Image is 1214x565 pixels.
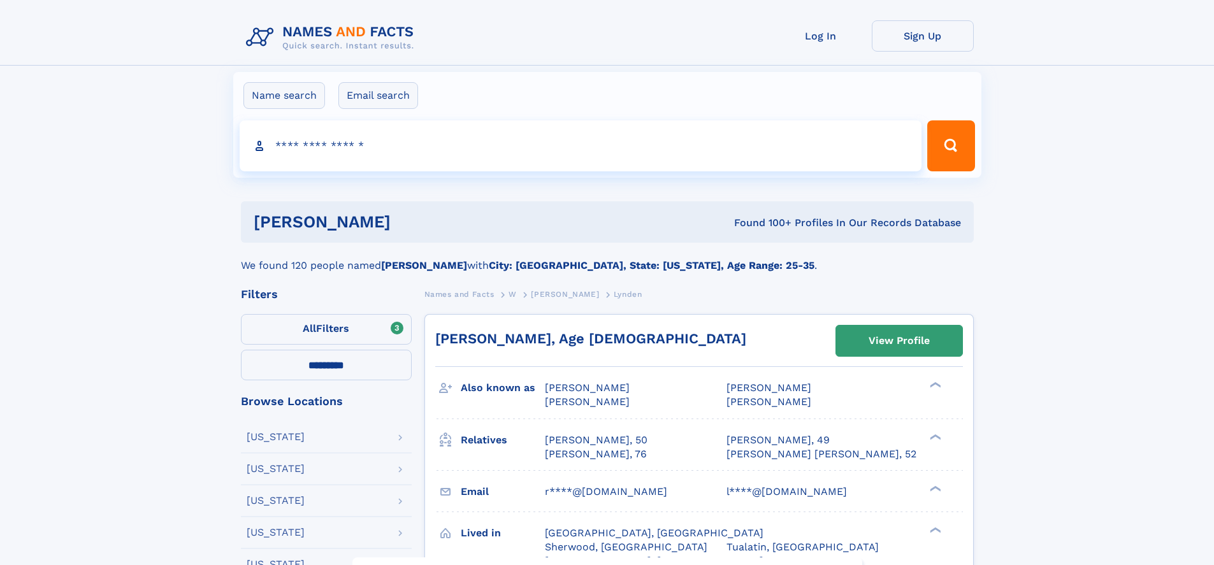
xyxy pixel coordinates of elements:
a: W [509,286,517,302]
div: Filters [241,289,412,300]
div: We found 120 people named with . [241,243,974,273]
span: Sherwood, [GEOGRAPHIC_DATA] [545,541,707,553]
a: [PERSON_NAME] [PERSON_NAME], 52 [726,447,916,461]
div: [US_STATE] [247,432,305,442]
span: [GEOGRAPHIC_DATA], [GEOGRAPHIC_DATA] [545,527,763,539]
label: Filters [241,314,412,345]
div: View Profile [869,326,930,355]
h3: Also known as [461,377,545,399]
span: [PERSON_NAME] [545,382,630,394]
h3: Relatives [461,429,545,451]
a: Log In [770,20,872,52]
div: Browse Locations [241,396,412,407]
div: Found 100+ Profiles In Our Records Database [562,216,961,230]
a: Names and Facts [424,286,495,302]
span: W [509,290,517,299]
b: [PERSON_NAME] [381,259,467,271]
div: [US_STATE] [247,496,305,506]
input: search input [240,120,922,171]
span: [PERSON_NAME] [531,290,599,299]
h3: Email [461,481,545,503]
a: [PERSON_NAME], 50 [545,433,647,447]
a: Sign Up [872,20,974,52]
div: [US_STATE] [247,527,305,538]
span: Lynden [614,290,642,299]
a: [PERSON_NAME], 49 [726,433,830,447]
a: [PERSON_NAME] [531,286,599,302]
span: [PERSON_NAME] [545,396,630,408]
label: Name search [243,82,325,109]
img: Logo Names and Facts [241,20,424,55]
a: [PERSON_NAME], Age [DEMOGRAPHIC_DATA] [435,331,746,347]
h3: Lived in [461,522,545,544]
div: ❯ [927,526,942,534]
h1: [PERSON_NAME] [254,214,563,230]
a: View Profile [836,325,962,356]
div: ❯ [927,433,942,441]
div: [US_STATE] [247,464,305,474]
div: ❯ [927,484,942,492]
div: ❯ [927,381,942,389]
button: Search Button [927,120,974,171]
a: [PERSON_NAME], 76 [545,447,647,461]
span: All [303,322,316,334]
span: Tualatin, [GEOGRAPHIC_DATA] [726,541,879,553]
span: [PERSON_NAME] [726,396,811,408]
span: [PERSON_NAME] [726,382,811,394]
label: Email search [338,82,418,109]
b: City: [GEOGRAPHIC_DATA], State: [US_STATE], Age Range: 25-35 [489,259,814,271]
